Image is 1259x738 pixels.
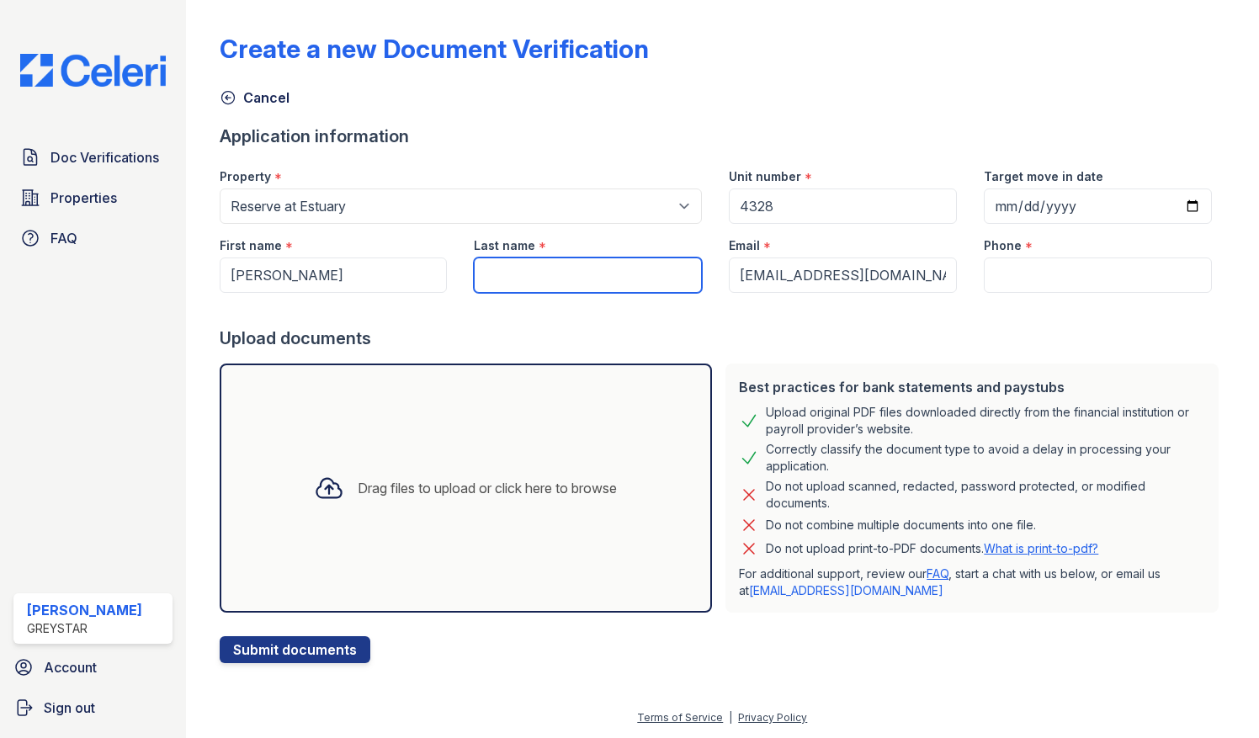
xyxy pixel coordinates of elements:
a: Properties [13,181,173,215]
div: [PERSON_NAME] [27,600,142,620]
a: Terms of Service [637,711,723,724]
a: What is print-to-pdf? [984,541,1098,555]
label: Email [729,237,760,254]
a: Privacy Policy [738,711,807,724]
div: Upload original PDF files downloaded directly from the financial institution or payroll provider’... [766,404,1205,438]
a: Cancel [220,88,290,108]
div: Best practices for bank statements and paystubs [739,377,1205,397]
div: Upload documents [220,327,1226,350]
div: Greystar [27,620,142,637]
img: CE_Logo_Blue-a8612792a0a2168367f1c8372b55b34899dd931a85d93a1a3d3e32e68fde9ad4.png [7,54,179,87]
div: Drag files to upload or click here to browse [358,478,617,498]
div: Correctly classify the document type to avoid a delay in processing your application. [766,441,1205,475]
a: FAQ [927,566,948,581]
label: Phone [984,237,1022,254]
span: Doc Verifications [50,147,159,167]
p: For additional support, review our , start a chat with us below, or email us at [739,565,1205,599]
label: First name [220,237,282,254]
label: Property [220,168,271,185]
span: Properties [50,188,117,208]
span: Sign out [44,698,95,718]
div: Do not combine multiple documents into one file. [766,515,1036,535]
a: Sign out [7,691,179,725]
div: Application information [220,125,1226,148]
a: Doc Verifications [13,141,173,174]
a: [EMAIL_ADDRESS][DOMAIN_NAME] [749,583,943,597]
div: Create a new Document Verification [220,34,649,64]
label: Target move in date [984,168,1103,185]
a: FAQ [13,221,173,255]
a: Account [7,650,179,684]
p: Do not upload print-to-PDF documents. [766,540,1098,557]
div: Do not upload scanned, redacted, password protected, or modified documents. [766,478,1205,512]
div: | [729,711,732,724]
label: Unit number [729,168,801,185]
label: Last name [474,237,535,254]
button: Submit documents [220,636,370,663]
span: FAQ [50,228,77,248]
span: Account [44,657,97,677]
